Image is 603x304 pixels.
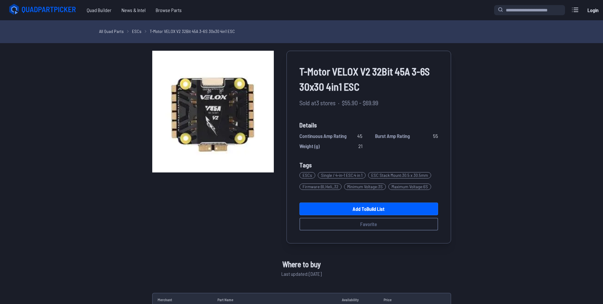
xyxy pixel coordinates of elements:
button: Favorite [299,218,438,230]
span: Maximum Voltage : 6S [388,184,431,190]
span: Where to buy [282,259,321,270]
a: Firmware:BLHeli_32 [299,181,344,192]
a: Add toBuild List [299,203,438,215]
span: Last updated: [DATE] [281,270,322,278]
span: · [338,98,339,107]
a: All Quad Parts [99,28,124,35]
a: Maximum Voltage:6S [388,181,434,192]
a: ESCs [132,28,141,35]
span: Continuous Amp Rating [299,132,347,140]
a: Browse Parts [151,4,187,16]
span: ESC Stack Mount : 30.5 x 30.5mm [368,172,431,178]
span: 55 [433,132,438,140]
span: Single / 4-in-1 ESC : 4 in 1 [318,172,366,178]
span: Tags [299,161,312,169]
span: $55.90 - $69.99 [342,98,378,107]
span: Minimum Voltage : 3S [344,184,386,190]
span: Sold at 3 stores [299,98,336,107]
a: News & Intel [116,4,151,16]
span: Weight (g) [299,142,320,150]
span: ESCs [299,172,315,178]
a: ESC Stack Mount:30.5 x 30.5mm [368,170,434,181]
span: 45 [357,132,362,140]
a: ESCs [299,170,318,181]
img: image [152,51,274,172]
span: Details [299,120,438,130]
a: Login [585,4,600,16]
a: Minimum Voltage:3S [344,181,388,192]
span: 21 [358,142,362,150]
span: Burst Amp Rating [375,132,410,140]
a: T-Motor VELOX V2 32Bit 45A 3-6S 30x30 4in1 ESC [150,28,235,35]
span: Firmware : BLHeli_32 [299,184,342,190]
span: T-Motor VELOX V2 32Bit 45A 3-6S 30x30 4in1 ESC [299,64,438,94]
a: Quad Builder [82,4,116,16]
a: Single / 4-in-1 ESC:4 in 1 [318,170,368,181]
